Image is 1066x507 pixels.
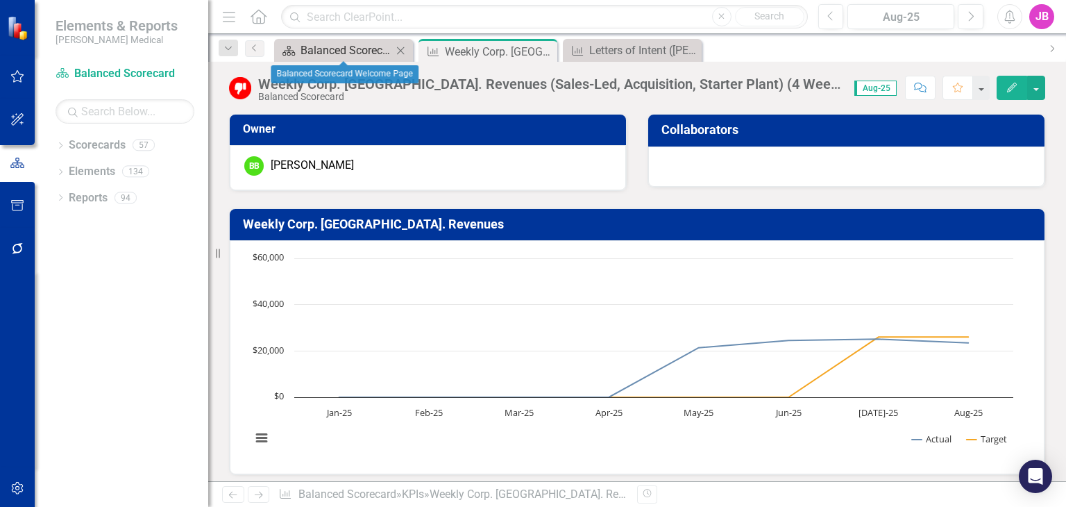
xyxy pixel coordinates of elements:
[445,43,554,60] div: Weekly Corp. [GEOGRAPHIC_DATA]. Revenues (Sales-Led, Acquisition, Starter Plant) (4 Week Average)
[854,81,897,96] span: Aug-25
[754,10,784,22] span: Search
[954,406,983,419] text: Aug-25
[325,406,352,419] text: Jan-25
[253,297,284,310] text: $40,000
[253,344,284,356] text: $20,000
[122,166,149,178] div: 134
[298,488,396,501] a: Balanced Scorecard
[430,488,925,501] div: Weekly Corp. [GEOGRAPHIC_DATA]. Revenues (Sales-Led, Acquisition, Starter Plant) (4 Week Average)
[271,65,418,83] div: Balanced Scorecard Welcome Page
[1019,460,1052,493] div: Open Intercom Messenger
[595,406,623,419] text: Apr-25
[661,123,1036,137] h3: Collaborators
[252,429,271,448] button: View chart menu, Chart
[858,406,898,419] text: [DATE]-25
[415,406,443,419] text: Feb-25
[566,42,698,59] a: Letters of Intent ([PERSON_NAME]) Issued (Within Last 6 Months)
[684,406,713,419] text: May-25
[56,99,194,124] input: Search Below...
[133,140,155,151] div: 57
[56,66,194,82] a: Balanced Scorecard
[589,42,698,59] div: Letters of Intent ([PERSON_NAME]) Issued (Within Last 6 Months)
[505,406,534,419] text: Mar-25
[967,433,1007,445] button: Show Target
[775,406,802,419] text: Jun-25
[7,16,31,40] img: ClearPoint Strategy
[69,190,108,206] a: Reports
[1029,4,1054,29] button: JB
[243,123,618,135] h3: Owner
[56,17,178,34] span: Elements & Reports
[281,5,807,29] input: Search ClearPoint...
[278,487,627,503] div: » »
[735,7,804,26] button: Search
[271,158,354,174] div: [PERSON_NAME]
[278,42,392,59] a: Balanced Scorecard Welcome Page
[852,9,949,26] div: Aug-25
[402,488,424,501] a: KPIs
[229,77,251,99] img: Below Target
[69,138,126,153] a: Scorecards
[69,164,115,180] a: Elements
[258,92,840,102] div: Balanced Scorecard
[115,192,137,203] div: 94
[244,156,264,176] div: BB
[243,217,1036,231] h3: Weekly Corp. [GEOGRAPHIC_DATA]. Revenues
[244,251,1020,460] svg: Interactive chart
[274,390,284,402] text: $0
[253,251,284,263] text: $60,000
[301,42,392,59] div: Balanced Scorecard Welcome Page
[912,433,951,445] button: Show Actual
[56,34,178,45] small: [PERSON_NAME] Medical
[847,4,954,29] button: Aug-25
[244,251,1030,460] div: Chart. Highcharts interactive chart.
[258,76,840,92] div: Weekly Corp. [GEOGRAPHIC_DATA]. Revenues (Sales-Led, Acquisition, Starter Plant) (4 Week Average)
